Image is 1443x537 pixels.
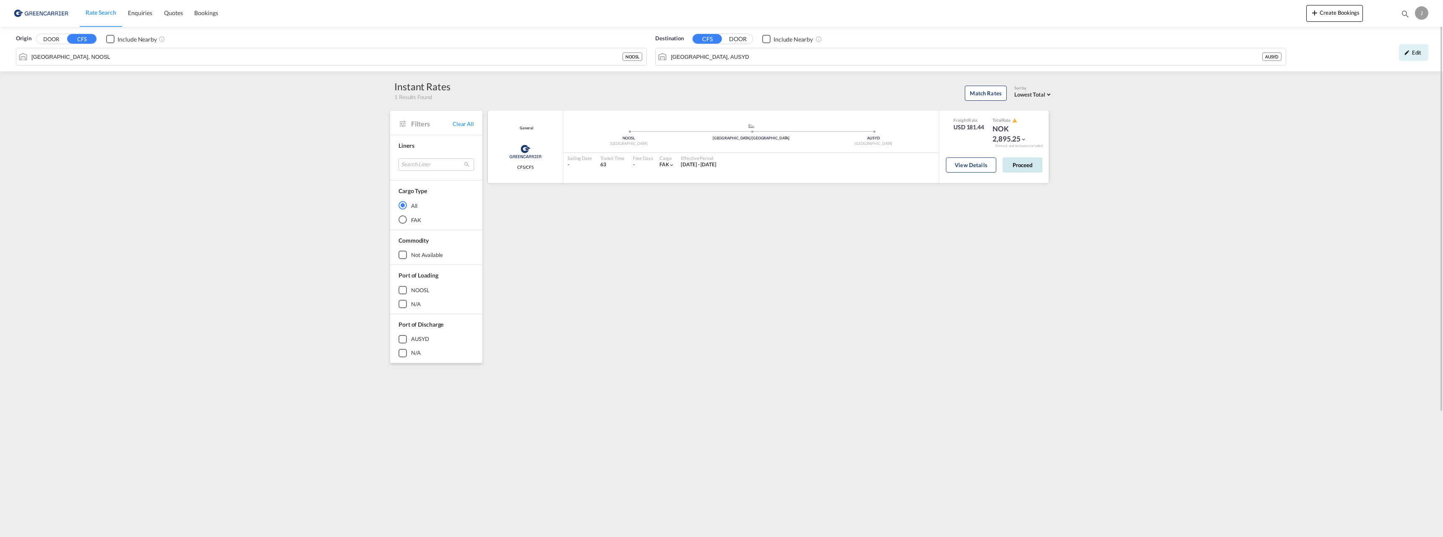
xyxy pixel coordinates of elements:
div: USD 181.44 [953,123,984,131]
md-icon: icon-plus 400-fg [1310,8,1320,18]
span: Filters [411,119,453,128]
div: AUSYD [1262,52,1282,61]
div: Sort by [1014,86,1053,91]
button: View Details [946,157,996,173]
div: NOOSL [568,136,690,141]
div: - [633,161,635,168]
md-icon: assets/icons/custom/ship-fill.svg [746,124,756,128]
div: 01 Sep 2025 - 30 Sep 2025 [681,161,716,168]
md-select: Select: Lowest Total [1014,89,1053,99]
div: Sailing Date [568,155,592,161]
md-checkbox: N/A [399,349,474,357]
div: Instant Rates [394,80,451,93]
div: Include Nearby [774,35,813,44]
button: icon-plus 400-fgCreate Bookings [1306,5,1363,22]
md-icon: icon-pencil [1404,50,1410,55]
span: Port of Loading [399,272,438,279]
md-input-container: Sydney, AUSYD [656,48,1286,65]
span: Lowest Total [1014,91,1045,98]
md-icon: Unchecked: Ignores neighbouring ports when fetching rates.Checked : Includes neighbouring ports w... [159,36,165,42]
button: icon-alert [1011,117,1017,123]
md-radio-button: All [399,201,474,210]
button: Match Rates [965,86,1007,101]
div: icon-magnify [1401,9,1410,22]
span: Rate Search [86,9,116,16]
input: Search by Port [31,50,623,63]
span: FAK [659,161,669,168]
span: Liners [399,142,414,149]
div: N/A [411,300,421,308]
div: Cargo Type [399,187,427,195]
div: Contract / Rate Agreement / Tariff / Spot Pricing Reference Number: General [518,126,533,131]
button: DOOR [36,34,66,44]
div: AUSYD [411,335,429,343]
div: Effective Period [681,155,716,161]
span: Destination [655,34,684,43]
button: CFS [67,34,96,44]
md-checkbox: Checkbox No Ink [762,34,813,43]
button: Proceed [1003,157,1042,173]
img: Greencarrier Consolidators [507,141,544,162]
input: Search by Port [671,50,1262,63]
span: Bookings [194,9,218,16]
span: Clear All [453,120,474,128]
div: N/A [411,349,421,356]
md-checkbox: AUSYD [399,335,474,343]
span: Port of Discharge [399,321,443,328]
div: [GEOGRAPHIC_DATA] [568,141,690,147]
div: Freight Rate [953,117,984,123]
div: Include Nearby [117,35,157,44]
div: Free Days [633,155,653,161]
div: not available [411,251,443,259]
md-icon: icon-magnify [1401,9,1410,18]
md-icon: Unchecked: Ignores neighbouring ports when fetching rates.Checked : Includes neighbouring ports w... [815,36,822,42]
div: - [568,161,592,168]
span: [DATE] - [DATE] [681,161,716,168]
md-checkbox: Checkbox No Ink [106,34,157,43]
span: 1 Results Found [394,93,432,101]
div: Remark and Inclusion included [989,144,1049,148]
div: Transit Time [600,155,625,161]
button: DOOR [723,34,753,44]
div: icon-pencilEdit [1399,44,1428,61]
div: 63 [600,161,625,168]
button: CFS [693,34,722,44]
img: e39c37208afe11efa9cb1d7a6ea7d6f5.png [13,4,69,23]
div: J [1415,6,1428,20]
div: [GEOGRAPHIC_DATA] [812,141,935,147]
md-checkbox: NOOSL [399,286,474,294]
span: Origin [16,34,31,43]
span: Commodity [399,237,429,244]
div: Total Rate [992,117,1034,124]
span: General [518,126,533,131]
div: [GEOGRAPHIC_DATA]/[GEOGRAPHIC_DATA] [690,136,813,141]
div: NOK 2,895.25 [992,124,1034,144]
md-icon: icon-chevron-down [1021,136,1026,142]
md-radio-button: FAK [399,215,474,224]
md-input-container: Oslo, NOOSL [16,48,646,65]
md-checkbox: N/A [399,300,474,308]
div: Cargo [659,155,675,161]
div: NOOSL [411,286,430,294]
md-icon: icon-chevron-down [669,162,675,168]
md-icon: icon-alert [1012,118,1017,123]
span: Enquiries [128,9,152,16]
div: AUSYD [812,136,935,141]
span: CFS/CFS [517,164,534,170]
span: Quotes [164,9,182,16]
div: NOOSL [623,52,643,61]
